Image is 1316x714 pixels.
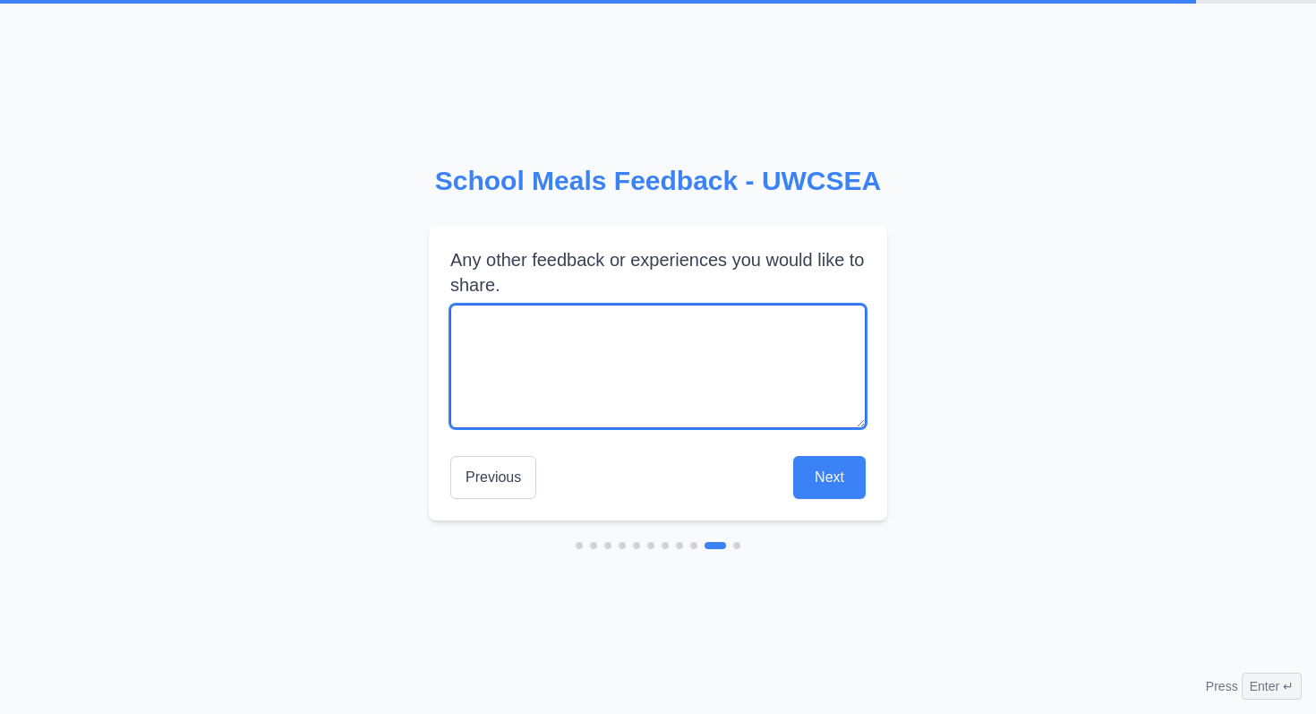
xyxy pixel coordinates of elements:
[429,165,887,197] h2: School Meals Feedback - UWCSEA
[1242,673,1302,700] span: Enter ↵
[793,456,866,499] button: Next
[450,456,536,499] button: Previous
[450,247,866,297] label: Any other feedback or experiences you would like to share.
[1206,673,1302,700] div: Press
